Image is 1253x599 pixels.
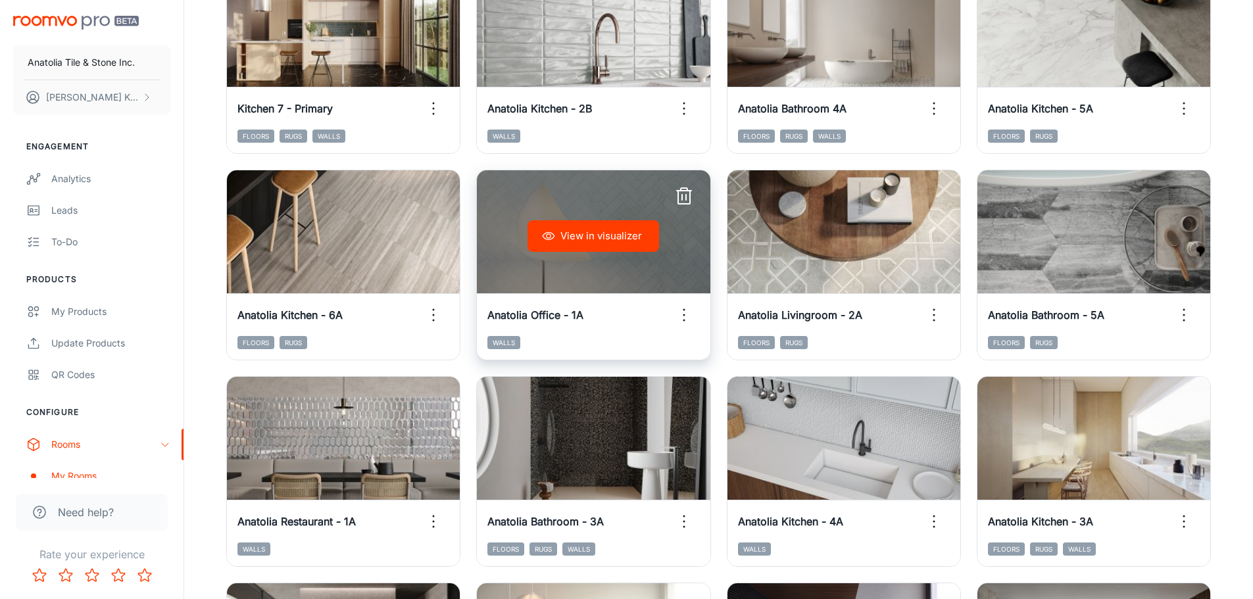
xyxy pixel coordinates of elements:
[28,55,135,70] p: Anatolia Tile & Stone Inc.
[237,307,343,323] h6: Anatolia Kitchen - 6A
[487,514,604,529] h6: Anatolia Bathroom - 3A
[988,336,1025,349] span: Floors
[1063,542,1096,556] span: Walls
[51,368,170,382] div: QR Codes
[562,542,595,556] span: Walls
[13,16,139,30] img: Roomvo PRO Beta
[813,130,846,143] span: Walls
[487,130,520,143] span: Walls
[487,336,520,349] span: Walls
[988,542,1025,556] span: Floors
[51,304,170,319] div: My Products
[51,437,160,452] div: Rooms
[487,307,583,323] h6: Anatolia Office - 1A
[988,514,1093,529] h6: Anatolia Kitchen - 3A
[53,562,79,588] button: Rate 2 star
[1030,336,1058,349] span: Rugs
[51,235,170,249] div: To-do
[738,336,775,349] span: Floors
[738,130,775,143] span: Floors
[132,562,158,588] button: Rate 5 star
[988,130,1025,143] span: Floors
[237,542,270,556] span: Walls
[529,542,557,556] span: Rugs
[105,562,132,588] button: Rate 4 star
[237,336,274,349] span: Floors
[738,514,843,529] h6: Anatolia Kitchen - 4A
[487,101,592,116] h6: Anatolia Kitchen - 2B
[13,45,170,80] button: Anatolia Tile & Stone Inc.
[79,562,105,588] button: Rate 3 star
[312,130,345,143] span: Walls
[528,220,659,252] button: View in visualizer
[780,336,808,349] span: Rugs
[738,542,771,556] span: Walls
[237,514,356,529] h6: Anatolia Restaurant - 1A
[58,504,114,520] span: Need help?
[237,101,333,116] h6: Kitchen 7 - Primary
[1030,542,1058,556] span: Rugs
[46,90,139,105] p: [PERSON_NAME] Kundargi
[738,307,862,323] h6: Anatolia Livingroom - 2A
[51,172,170,186] div: Analytics
[487,542,524,556] span: Floors
[1030,130,1058,143] span: Rugs
[280,130,307,143] span: Rugs
[51,469,170,483] div: My Rooms
[11,546,173,562] p: Rate your experience
[13,80,170,114] button: [PERSON_NAME] Kundargi
[988,307,1104,323] h6: Anatolia Bathroom - 5A
[26,562,53,588] button: Rate 1 star
[237,130,274,143] span: Floors
[51,336,170,350] div: Update Products
[738,101,847,116] h6: Anatolia Bathroom 4A
[51,203,170,218] div: Leads
[780,130,808,143] span: Rugs
[280,336,307,349] span: Rugs
[988,101,1093,116] h6: Anatolia Kitchen - 5A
